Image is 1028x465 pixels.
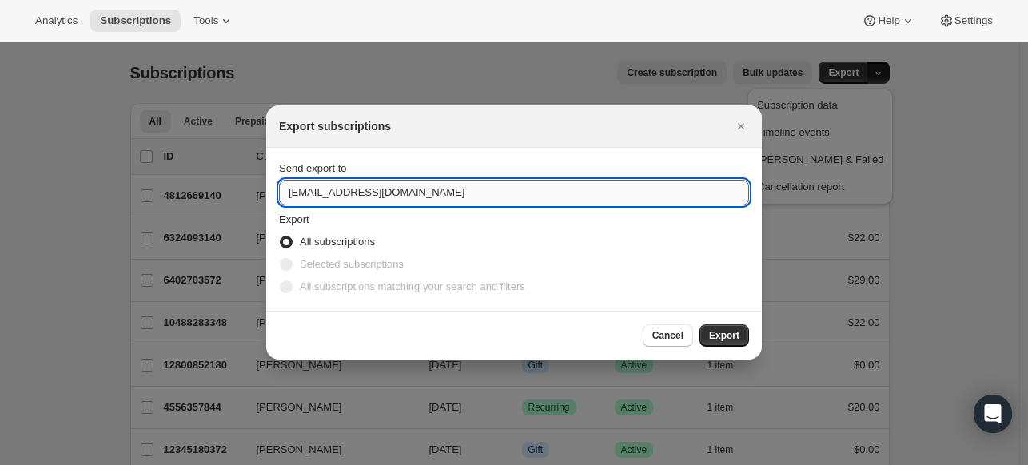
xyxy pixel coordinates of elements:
span: Selected subscriptions [300,258,404,270]
h2: Export subscriptions [279,118,391,134]
span: Subscriptions [100,14,171,27]
span: All subscriptions matching your search and filters [300,280,525,292]
span: Cancel [652,329,683,342]
span: Send export to [279,162,347,174]
button: Help [852,10,925,32]
span: Settings [954,14,993,27]
div: Open Intercom Messenger [974,395,1012,433]
button: Settings [929,10,1002,32]
button: Close [730,115,752,137]
span: All subscriptions [300,236,375,248]
span: Export [709,329,739,342]
span: Tools [193,14,218,27]
span: Export [279,213,309,225]
span: Help [878,14,899,27]
button: Tools [184,10,244,32]
button: Cancel [643,324,693,347]
button: Subscriptions [90,10,181,32]
button: Analytics [26,10,87,32]
span: Analytics [35,14,78,27]
button: Export [699,324,749,347]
